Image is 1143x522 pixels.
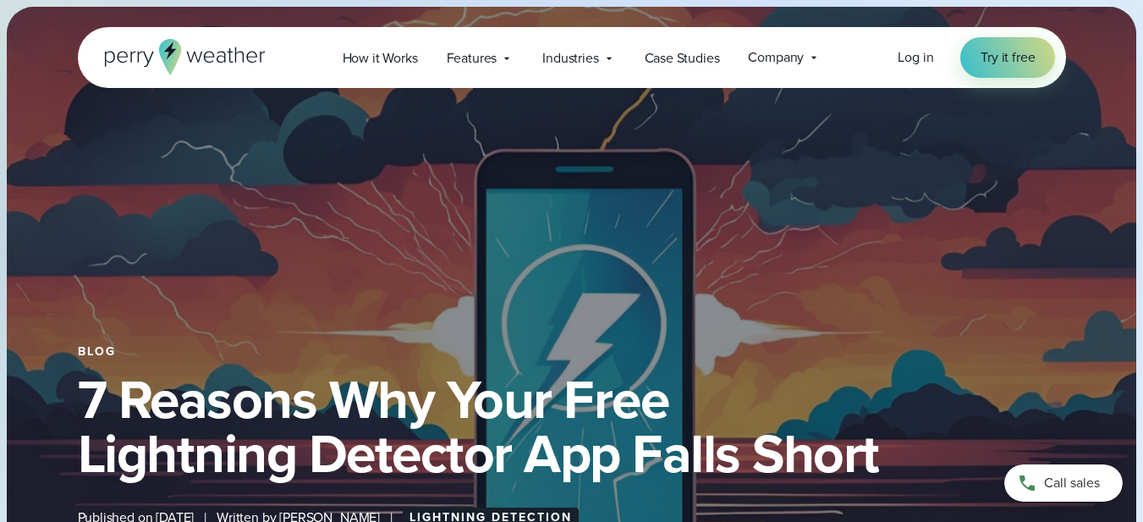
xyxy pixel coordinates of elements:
[1044,473,1100,493] span: Call sales
[981,47,1035,68] span: Try it free
[630,41,734,75] a: Case Studies
[898,47,933,67] span: Log in
[898,47,933,68] a: Log in
[1004,464,1123,502] a: Call sales
[343,48,418,69] span: How it Works
[645,48,720,69] span: Case Studies
[78,345,1066,359] div: Blog
[748,47,804,68] span: Company
[447,48,497,69] span: Features
[960,37,1055,78] a: Try it free
[78,372,1066,481] h1: 7 Reasons Why Your Free Lightning Detector App Falls Short
[542,48,598,69] span: Industries
[328,41,432,75] a: How it Works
